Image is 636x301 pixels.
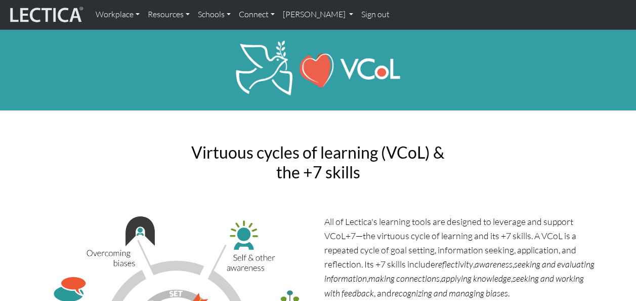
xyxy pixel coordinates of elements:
a: Sign out [357,4,394,25]
p: All of Lectica's learning tools are designed to leverage and support VCoL+7—the virtuous cycle of... [324,214,595,300]
h2: Virtuous cycles of learning (VCoL) & the +7 skills [183,143,453,182]
i: seeking and working with feedback [324,273,584,298]
img: lecticalive [8,5,83,24]
i: awareness [475,258,513,270]
a: Resources [144,4,194,25]
i: applying knowledge [441,273,511,284]
i: seeking and evaluating information [324,258,595,284]
a: Connect [235,4,279,25]
i: recognizing and managing biases [392,287,508,298]
a: Workplace [92,4,144,25]
i: reflectivity [435,258,473,270]
a: Schools [194,4,235,25]
i: making connections [368,273,440,284]
a: [PERSON_NAME] [279,4,357,25]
